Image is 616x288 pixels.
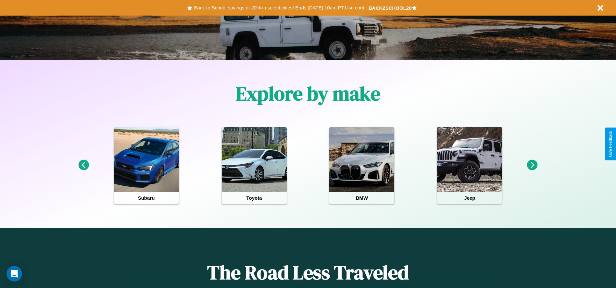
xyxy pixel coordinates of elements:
b: BACK2SCHOOL20 [369,5,412,11]
h4: Subaru [114,192,179,204]
h1: Explore by make [236,80,380,107]
h4: Toyota [222,192,287,204]
h1: The Road Less Traveled [123,259,493,286]
div: Give Feedback [608,131,613,157]
h4: Jeep [437,192,502,204]
div: Open Intercom Messenger [6,266,22,282]
button: Back to School savings of 20% in select cities! Ends [DATE] 10am PT.Use code: [192,3,368,12]
h4: BMW [329,192,394,204]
